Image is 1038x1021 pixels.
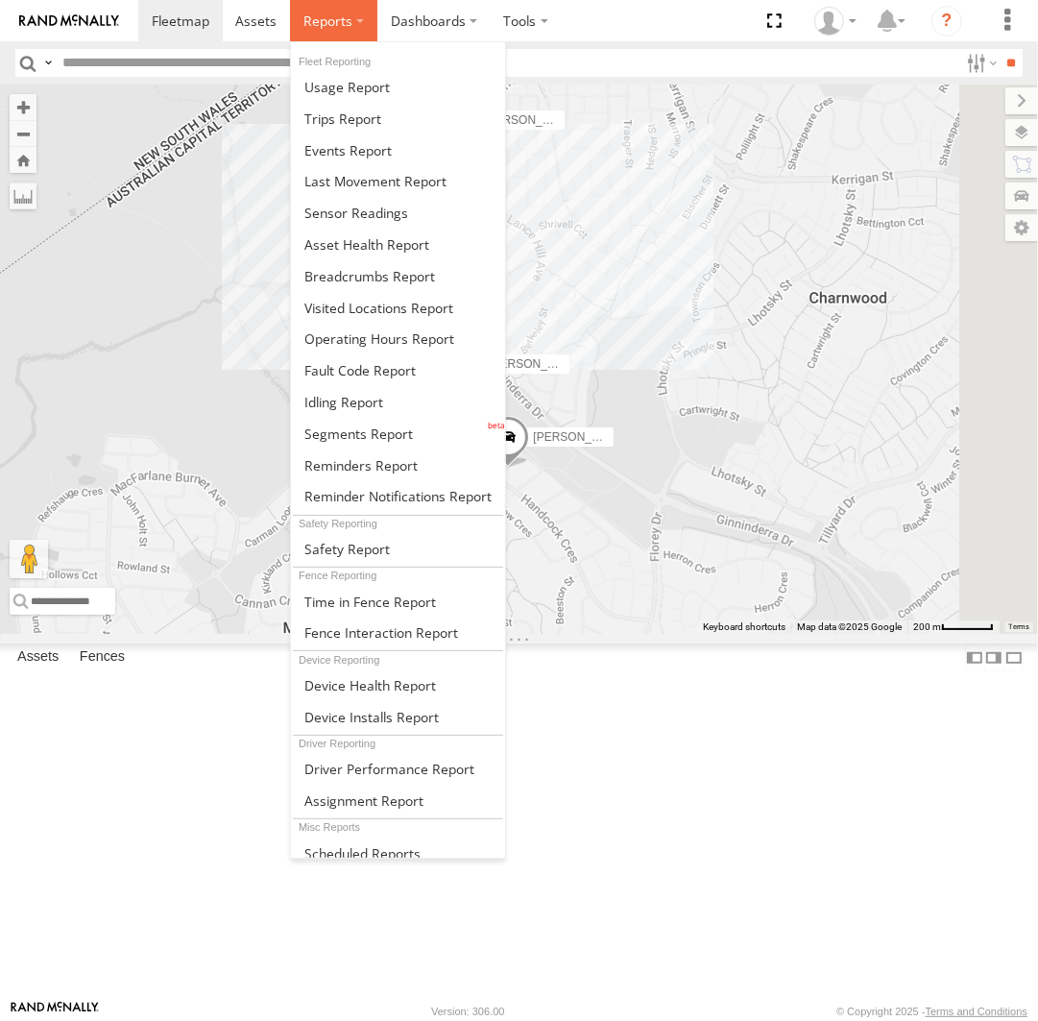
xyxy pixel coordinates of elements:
span: [PERSON_NAME] [489,357,584,371]
label: Dock Summary Table to the Right [984,644,1003,671]
a: Safety Report [291,533,505,565]
a: Trips Report [291,103,505,134]
a: Reminders Report [291,450,505,481]
span: 200 m [913,621,941,632]
a: Terms (opens in new tab) [1009,622,1029,630]
a: Visited Locations Report [291,292,505,324]
a: Asset Operating Hours Report [291,323,505,354]
label: Hide Summary Table [1004,644,1024,671]
a: Assignment Report [291,785,505,816]
a: Scheduled Reports [291,838,505,869]
a: Terms and Conditions [926,1006,1027,1017]
a: Fault Code Report [291,354,505,386]
label: Fences [70,644,134,671]
button: Zoom in [10,94,36,120]
button: Zoom Home [10,147,36,173]
a: Driver Performance Report [291,753,505,785]
a: Asset Health Report [291,229,505,260]
a: Sensor Readings [291,197,505,229]
div: Helen Mason [808,7,863,36]
button: Drag Pegman onto the map to open Street View [10,540,48,578]
a: Device Health Report [291,669,505,701]
a: Device Installs Report [291,701,505,733]
span: [PERSON_NAME] [484,113,579,127]
button: Keyboard shortcuts [703,620,785,634]
a: Time in Fences Report [291,586,505,618]
a: Fence Interaction Report [291,617,505,648]
a: Usage Report [291,71,505,103]
label: Map Settings [1005,214,1038,241]
button: Map Scale: 200 m per 51 pixels [907,620,1000,634]
label: Measure [10,182,36,209]
label: Search Query [40,49,56,77]
img: rand-logo.svg [19,14,119,28]
label: Search Filter Options [959,49,1001,77]
div: © Copyright 2025 - [836,1006,1027,1017]
a: Full Events Report [291,134,505,166]
a: Idling Report [291,386,505,418]
a: Segments Report [291,418,505,450]
a: Service Reminder Notifications Report [291,481,505,513]
span: Map data ©2025 Google [797,621,902,632]
div: Version: 306.00 [431,1006,504,1017]
span: [PERSON_NAME] [533,430,628,444]
a: Breadcrumbs Report [291,260,505,292]
button: Zoom out [10,120,36,147]
a: Visit our Website [11,1002,99,1021]
a: Last Movement Report [291,165,505,197]
label: Assets [8,644,68,671]
i: ? [931,6,962,36]
label: Dock Summary Table to the Left [965,644,984,671]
